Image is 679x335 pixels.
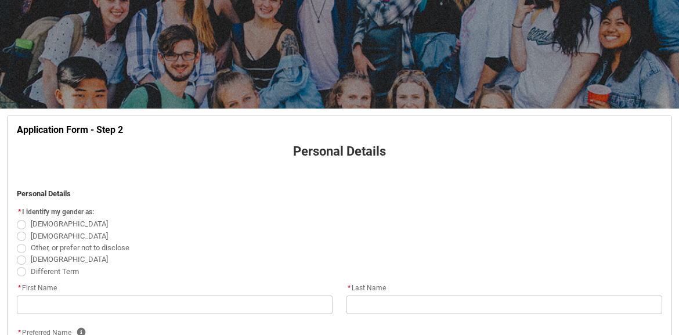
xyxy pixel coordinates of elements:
[17,189,71,198] strong: Personal Details
[31,243,129,252] span: Other, or prefer not to disclose
[18,208,21,216] abbr: required
[31,232,108,240] span: [DEMOGRAPHIC_DATA]
[31,255,108,264] span: [DEMOGRAPHIC_DATA]
[17,284,57,292] span: First Name
[18,284,21,292] abbr: required
[22,208,94,216] span: I identify my gender as:
[31,267,79,276] span: Different Term
[348,284,351,292] abbr: required
[31,219,108,228] span: [DEMOGRAPHIC_DATA]
[293,144,386,159] strong: Personal Details
[17,124,123,135] strong: Application Form - Step 2
[346,284,386,292] span: Last Name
